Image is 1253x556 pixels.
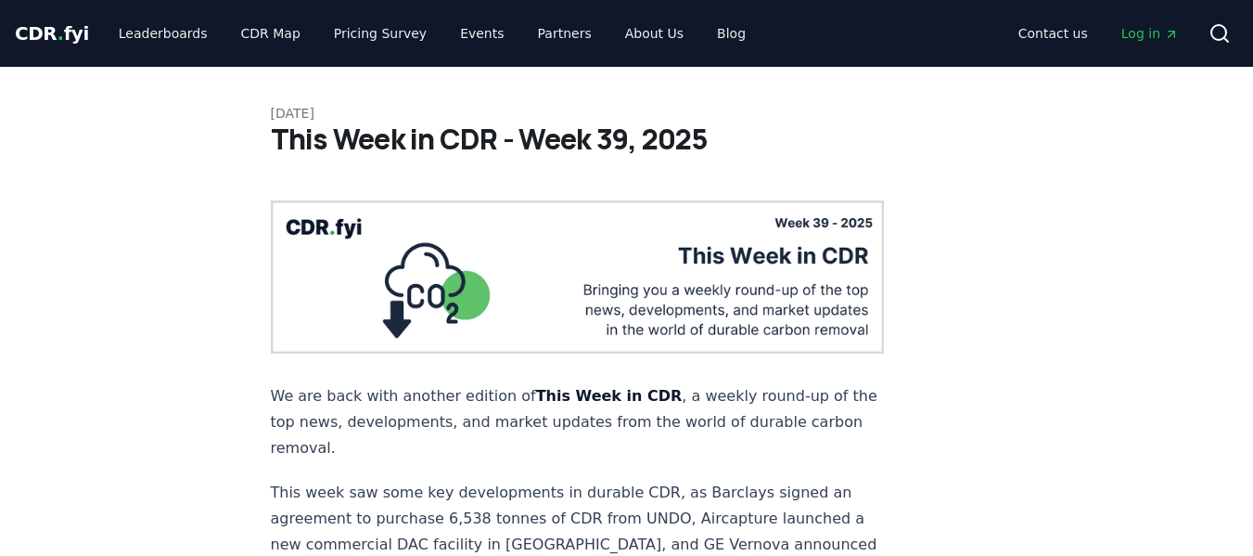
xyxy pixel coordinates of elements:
img: blog post image [271,200,885,354]
span: . [58,22,64,45]
a: Events [445,17,518,50]
strong: This Week in CDR [536,387,683,405]
span: Log in [1121,24,1179,43]
nav: Main [1004,17,1194,50]
a: Leaderboards [104,17,223,50]
a: Contact us [1004,17,1103,50]
a: About Us [610,17,698,50]
p: We are back with another edition of , a weekly round-up of the top news, developments, and market... [271,383,885,461]
span: CDR fyi [15,22,89,45]
a: CDR.fyi [15,20,89,46]
a: Pricing Survey [319,17,441,50]
a: Blog [702,17,761,50]
a: Log in [1106,17,1194,50]
a: Partners [523,17,607,50]
h1: This Week in CDR - Week 39, 2025 [271,123,983,156]
a: CDR Map [226,17,315,50]
nav: Main [104,17,761,50]
p: [DATE] [271,104,983,123]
